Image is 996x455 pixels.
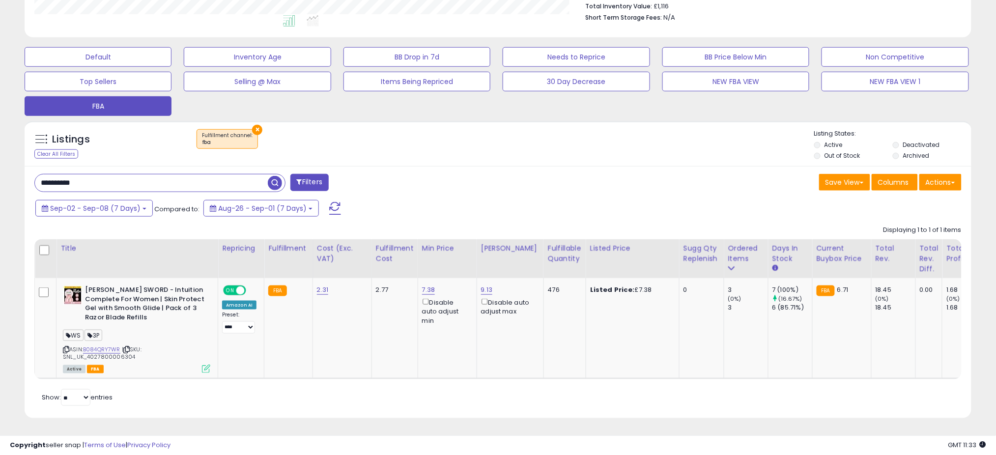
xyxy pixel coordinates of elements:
[876,295,889,303] small: (0%)
[585,2,652,10] b: Total Inventory Value:
[872,174,918,191] button: Columns
[590,285,672,294] div: £7.38
[946,303,986,312] div: 1.68
[825,151,860,160] label: Out of Stock
[814,129,971,139] p: Listing States:
[503,72,650,91] button: 30 Day Decrease
[25,72,171,91] button: Top Sellers
[772,243,808,264] div: Days In Stock
[25,47,171,67] button: Default
[203,200,319,217] button: Aug-26 - Sep-01 (7 Days)
[202,132,253,146] span: Fulfillment channel :
[63,285,83,305] img: 41W28mhyh6L._SL40_.jpg
[50,203,141,213] span: Sep-02 - Sep-08 (7 Days)
[63,365,85,373] span: All listings currently available for purchase on Amazon
[268,243,308,254] div: Fulfillment
[63,285,210,372] div: ASIN:
[662,47,809,67] button: BB Price Below Min
[822,72,968,91] button: NEW FBA VIEW 1
[817,285,835,296] small: FBA
[903,141,939,149] label: Deactivated
[25,96,171,116] button: FBA
[376,285,410,294] div: 2.77
[481,243,540,254] div: [PERSON_NAME]
[883,226,962,235] div: Displaying 1 to 1 of 1 items
[34,149,78,159] div: Clear All Filters
[878,177,909,187] span: Columns
[876,303,915,312] div: 18.45
[85,285,204,324] b: [PERSON_NAME] SWORD - Intuition Complete For Women | Skin Protect Gel with Smooth Glide | Pack of...
[728,295,742,303] small: (0%)
[903,151,929,160] label: Archived
[245,286,260,295] span: OFF
[819,174,870,191] button: Save View
[679,239,724,278] th: Please note that this number is a calculation based on your required days of coverage and your ve...
[548,243,582,264] div: Fulfillable Quantity
[590,285,635,294] b: Listed Price:
[585,13,662,22] b: Short Term Storage Fees:
[376,243,414,264] div: Fulfillment Cost
[224,286,236,295] span: ON
[772,285,812,294] div: 7 (100%)
[919,174,962,191] button: Actions
[728,303,768,312] div: 3
[10,440,46,450] strong: Copyright
[42,393,113,402] span: Show: entries
[317,243,368,264] div: Cost (Exc. VAT)
[683,285,716,294] div: 0
[85,330,102,341] span: 3P
[127,440,171,450] a: Privacy Policy
[222,301,256,310] div: Amazon AI
[772,264,778,273] small: Days In Stock.
[548,285,578,294] div: 476
[662,72,809,91] button: NEW FBA VIEW
[60,243,214,254] div: Title
[222,243,260,254] div: Repricing
[35,200,153,217] button: Sep-02 - Sep-08 (7 Days)
[83,345,120,354] a: B084QRY7WR
[422,285,435,295] a: 7.38
[343,47,490,67] button: BB Drop in 7d
[876,243,911,264] div: Total Rev.
[268,285,286,296] small: FBA
[184,72,331,91] button: Selling @ Max
[84,440,126,450] a: Terms of Use
[876,285,915,294] div: 18.45
[343,72,490,91] button: Items Being Repriced
[10,441,171,450] div: seller snap | |
[728,243,764,264] div: Ordered Items
[154,204,199,214] span: Compared to:
[63,330,84,341] span: WS
[184,47,331,67] button: Inventory Age
[218,203,307,213] span: Aug-26 - Sep-01 (7 Days)
[825,141,843,149] label: Active
[222,312,256,334] div: Preset:
[290,174,329,191] button: Filters
[946,243,982,264] div: Total Profit
[663,13,675,22] span: N/A
[946,295,960,303] small: (0%)
[52,133,90,146] h5: Listings
[946,285,986,294] div: 1.68
[772,303,812,312] div: 6 (85.71%)
[422,297,469,325] div: Disable auto adjust min
[779,295,802,303] small: (16.67%)
[481,297,536,316] div: Disable auto adjust max
[683,243,720,264] div: Sugg Qty Replenish
[63,345,142,360] span: | SKU: SNL_UK_4027800006304
[503,47,650,67] button: Needs to Reprice
[317,285,329,295] a: 2.31
[822,47,968,67] button: Non Competitive
[590,243,675,254] div: Listed Price
[920,285,935,294] div: 0.00
[87,365,104,373] span: FBA
[728,285,768,294] div: 3
[252,125,262,135] button: ×
[837,285,849,294] span: 6.71
[481,285,493,295] a: 9.13
[817,243,867,264] div: Current Buybox Price
[920,243,939,274] div: Total Rev. Diff.
[948,440,986,450] span: 2025-09-10 11:33 GMT
[202,139,253,146] div: fba
[422,243,473,254] div: Min Price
